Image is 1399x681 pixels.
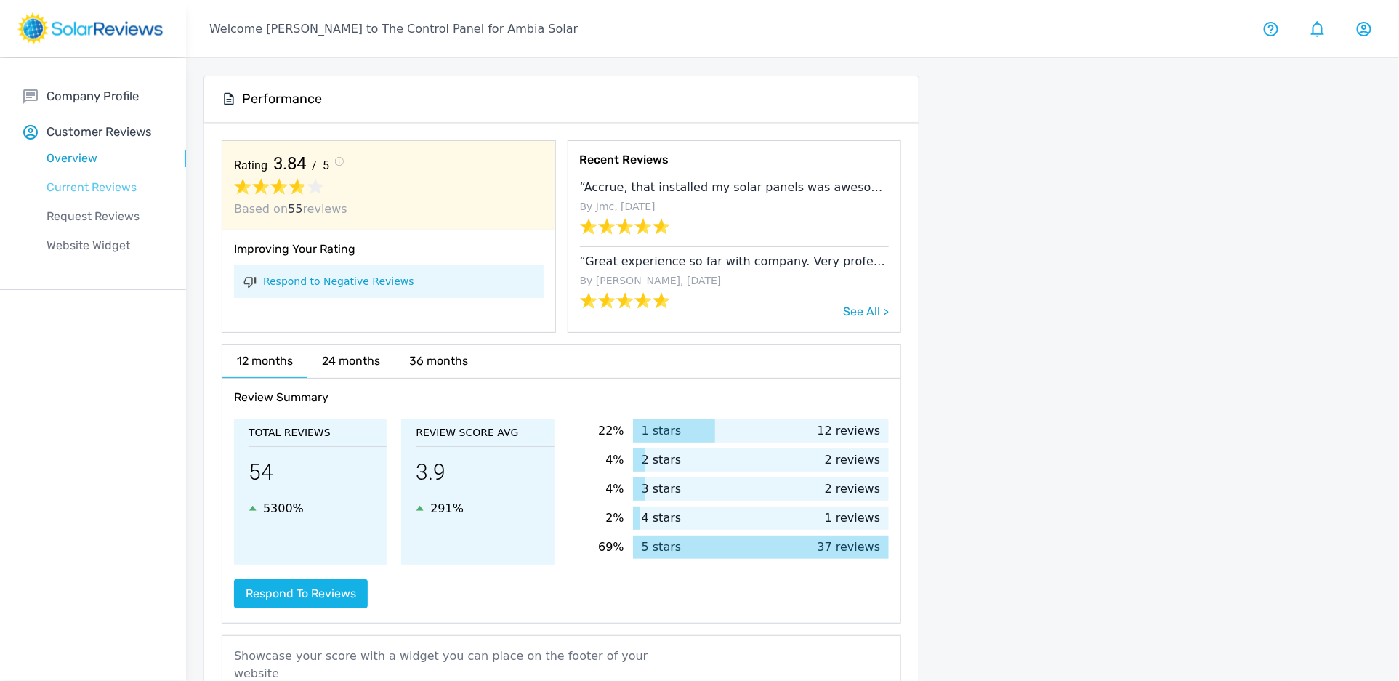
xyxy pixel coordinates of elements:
p: By [PERSON_NAME], [DATE] [580,273,890,291]
p: Based on reviews [234,201,544,218]
p: Overview [23,150,186,167]
span: 55 [288,202,302,216]
p: 4% [569,480,624,498]
p: 2% [569,509,624,527]
p: Review Score Avg [416,425,554,440]
p: Website Widget [23,237,186,254]
p: 5300% [263,500,304,517]
h5: Performance [242,91,322,108]
p: Total Reviews [249,425,387,440]
span: 3.84 [267,153,312,174]
a: Current Reviews [23,173,186,202]
p: 12 reviews [818,422,890,440]
p: 54 [249,447,387,500]
p: Customer Reviews [47,123,152,141]
p: Welcome [PERSON_NAME] to The Control Panel for Ambia Solar [209,20,578,38]
h6: 24 months [307,345,395,377]
span: / [312,157,317,174]
p: 2 reviews [825,480,890,498]
a: Request Reviews [23,202,186,231]
p: 22% [569,422,624,440]
p: Request Reviews [23,208,186,225]
p: Company Profile [47,87,139,105]
p: “Great experience so far with company. Very professional, clean and respectable of property. Howe... [580,253,890,273]
h6: 36 months [395,345,483,377]
p: 2 reviews [825,451,890,469]
a: Overview [23,144,186,173]
p: 4 stars [633,509,682,527]
h6: Improving Your Rating [234,242,544,265]
h6: Review Summary [234,390,889,419]
p: 3.9 [416,447,554,500]
button: Respond to reviews [234,579,368,608]
a: “Great experience so far with company. Very professional, clean and respectable of property. Howe... [580,247,890,321]
a: Respond to Negative Reviews [263,274,414,289]
p: 4% [569,451,624,469]
p: 1 reviews [825,509,890,527]
h6: Recent Reviews [580,153,890,173]
span: 5 [317,157,335,174]
p: 2 stars [633,451,682,469]
p: “Accrue, that installed my solar panels was awesome, very polite, very friendly. Did a great job ... [580,179,890,199]
h6: 12 months [222,345,307,378]
a: Website Widget [23,231,186,260]
p: 291% [430,500,464,517]
p: 3 stars [633,480,682,498]
a: “Accrue, that installed my solar panels was awesome, very polite, very friendly. Did a great job ... [580,173,890,247]
p: Current Reviews [23,179,186,196]
a: See All > [843,305,889,318]
p: By Jmc, [DATE] [580,199,890,217]
p: 69% [569,539,624,556]
span: Rating [234,157,267,174]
